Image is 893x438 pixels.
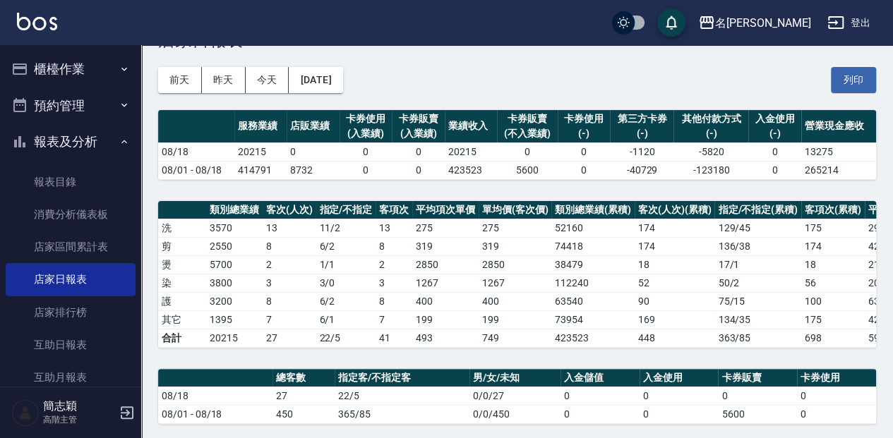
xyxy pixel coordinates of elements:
[234,110,287,143] th: 服務業績
[412,237,479,255] td: 319
[412,274,479,292] td: 1267
[158,274,206,292] td: 染
[263,219,316,237] td: 13
[158,405,272,423] td: 08/01 - 08/18
[158,219,206,237] td: 洗
[316,310,376,329] td: 6 / 1
[673,142,748,161] td: -5820
[501,126,554,141] div: (不入業績)
[479,219,552,237] td: 275
[558,161,610,179] td: 0
[158,67,202,93] button: 前天
[272,405,335,423] td: 450
[392,142,444,161] td: 0
[635,255,715,274] td: 18
[6,329,136,361] a: 互助日報表
[234,142,287,161] td: 20215
[202,67,246,93] button: 昨天
[479,310,552,329] td: 199
[272,369,335,387] th: 總客數
[206,329,263,347] td: 20215
[158,329,206,347] td: 合計
[158,142,234,161] td: 08/18
[551,219,635,237] td: 52160
[43,399,115,413] h5: 簡志穎
[561,387,640,405] td: 0
[340,161,392,179] td: 0
[831,67,876,93] button: 列印
[479,274,552,292] td: 1267
[263,255,316,274] td: 2
[6,198,136,231] a: 消費分析儀表板
[677,111,745,126] div: 其他付款方式
[43,413,115,426] p: 高階主管
[797,405,876,423] td: 0
[206,237,263,255] td: 2550
[158,387,272,405] td: 08/18
[206,292,263,310] td: 3200
[693,8,816,37] button: 名[PERSON_NAME]
[376,237,412,255] td: 8
[206,219,263,237] td: 3570
[635,219,715,237] td: 174
[801,237,865,255] td: 174
[714,201,801,219] th: 指定/不指定(累積)
[635,201,715,219] th: 客次(人次)(累積)
[376,292,412,310] td: 8
[6,166,136,198] a: 報表目錄
[340,142,392,161] td: 0
[412,310,479,329] td: 199
[158,292,206,310] td: 護
[316,219,376,237] td: 11 / 2
[551,292,635,310] td: 63540
[376,329,412,347] td: 41
[17,13,57,30] img: Logo
[376,219,412,237] td: 13
[412,329,479,347] td: 493
[11,399,40,427] img: Person
[610,142,673,161] td: -1120
[635,310,715,329] td: 169
[469,369,561,387] th: 男/女/未知
[206,274,263,292] td: 3800
[445,161,497,179] td: 423523
[551,329,635,347] td: 423523
[287,142,339,161] td: 0
[501,111,554,126] div: 卡券販賣
[801,219,865,237] td: 175
[677,126,745,141] div: (-)
[640,405,719,423] td: 0
[343,126,388,141] div: (入業績)
[376,255,412,274] td: 2
[551,255,635,274] td: 38479
[6,231,136,263] a: 店家區間累計表
[246,67,289,93] button: 今天
[316,329,376,347] td: 22/5
[752,111,797,126] div: 入金使用
[6,123,136,160] button: 報表及分析
[469,405,561,423] td: 0/0/450
[263,310,316,329] td: 7
[561,111,606,126] div: 卡券使用
[6,296,136,329] a: 店家排行榜
[412,219,479,237] td: 275
[714,219,801,237] td: 129 / 45
[479,255,552,274] td: 2850
[801,110,876,143] th: 營業現金應收
[392,161,444,179] td: 0
[714,255,801,274] td: 17 / 1
[395,126,440,141] div: (入業績)
[158,237,206,255] td: 剪
[561,126,606,141] div: (-)
[801,201,865,219] th: 客項次(累積)
[316,237,376,255] td: 6 / 2
[287,110,339,143] th: 店販業績
[561,405,640,423] td: 0
[714,274,801,292] td: 50 / 2
[640,369,719,387] th: 入金使用
[714,237,801,255] td: 136 / 38
[445,142,497,161] td: 20215
[497,142,558,161] td: 0
[561,369,640,387] th: 入金儲值
[289,67,342,93] button: [DATE]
